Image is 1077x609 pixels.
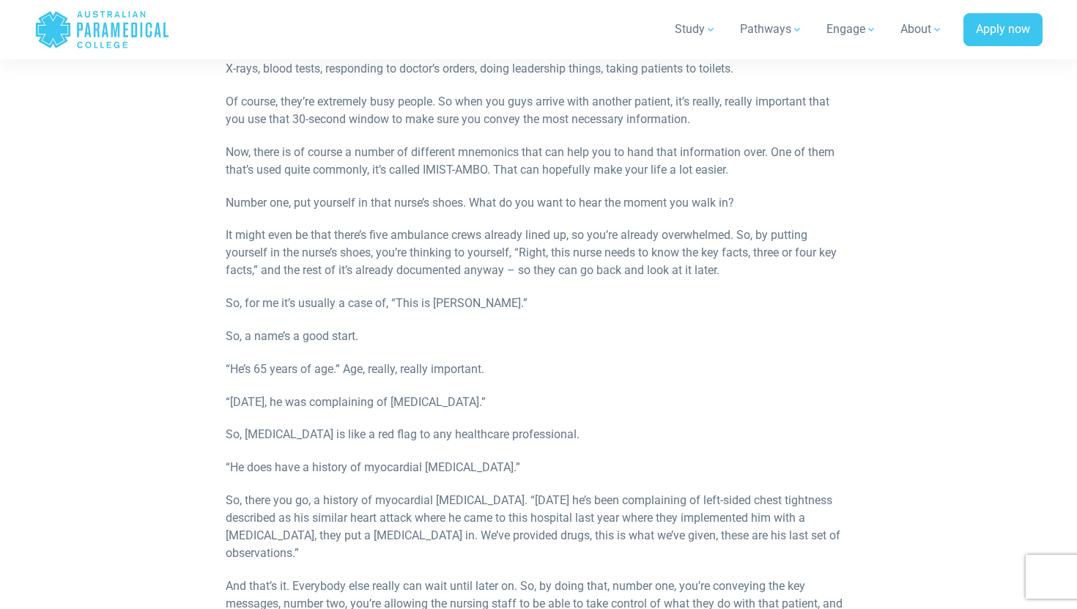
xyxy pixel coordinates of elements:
[226,144,851,179] p: Now, there is of course a number of different mnemonics that can help you to hand that informatio...
[666,9,725,50] a: Study
[226,394,851,411] p: “[DATE], he was complaining of [MEDICAL_DATA].”
[226,194,851,212] p: Number one, put yourself in that nurse’s shoes. What do you want to hear the moment you walk in?
[226,459,851,476] p: “He does have a history of myocardial [MEDICAL_DATA].”
[226,226,851,279] p: It might even be that there’s five ambulance crews already lined up, so you’re already overwhelme...
[892,9,952,50] a: About
[226,492,851,562] p: So, there you go, a history of myocardial [MEDICAL_DATA]. “[DATE] he’s been complaining of left-s...
[226,328,851,345] p: So, a name’s a good start.
[226,93,851,128] p: Of course, they’re extremely busy people. So when you guys arrive with another patient, it’s real...
[226,361,851,378] p: “He’s 65 years of age.” Age, really, really important.
[731,9,812,50] a: Pathways
[818,9,886,50] a: Engage
[34,6,170,53] a: Australian Paramedical College
[963,13,1043,47] a: Apply now
[226,295,851,312] p: So, for me it’s usually a case of, “This is [PERSON_NAME].”
[226,426,851,443] p: So, [MEDICAL_DATA] is like a red flag to any healthcare professional.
